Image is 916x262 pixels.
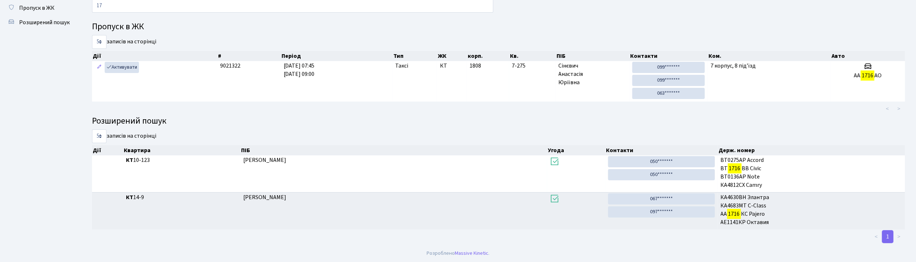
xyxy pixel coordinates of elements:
span: 10-123 [126,156,237,164]
th: Держ. номер [718,145,905,155]
th: # [217,51,280,61]
span: 9021322 [220,62,240,70]
span: КТ [440,62,464,70]
a: Розширений пошук [4,15,76,30]
th: Дії [92,51,217,61]
th: ЖК [437,51,467,61]
span: КА4630ВН Элантра КА4683МТ C-Class АА КС Pajero АЕ1141КР Октавия [721,193,902,226]
span: 7-275 [512,62,553,70]
span: ВТ0275АР Accord BT BB Civic BT0136AP Note КА4812СХ Camry [721,156,902,189]
label: записів на сторінці [92,35,156,49]
span: Таксі [395,62,408,70]
b: КТ [126,193,133,201]
span: 14-9 [126,193,237,202]
select: записів на сторінці [92,129,106,143]
h4: Розширений пошук [92,116,905,126]
th: Угода [547,145,606,155]
a: Активувати [105,62,139,73]
th: Контакти [630,51,708,61]
th: корп. [467,51,509,61]
h5: АА АО [834,72,902,79]
th: Контакти [606,145,718,155]
th: Кв. [509,51,556,61]
a: 1 [882,230,894,243]
b: КТ [126,156,133,164]
th: Ком. [708,51,831,61]
th: ПІБ [240,145,547,155]
th: Тип [393,51,437,61]
h4: Пропуск в ЖК [92,22,905,32]
a: Редагувати [95,62,104,73]
th: Авто [831,51,906,61]
label: записів на сторінці [92,129,156,143]
span: [PERSON_NAME] [243,156,286,164]
span: 7 корпус, 8 під'їзд [711,62,756,70]
span: [DATE] 07:45 [DATE] 09:00 [284,62,315,78]
span: Пропуск в ЖК [19,4,54,12]
th: Дії [92,145,123,155]
span: Розширений пошук [19,18,70,26]
span: [PERSON_NAME] [243,193,286,201]
span: 1808 [470,62,481,70]
th: Період [281,51,393,61]
mark: 1716 [727,209,741,219]
div: Розроблено . [427,249,489,257]
th: Квартира [123,145,240,155]
mark: 1716 [861,70,874,81]
select: записів на сторінці [92,35,106,49]
a: Пропуск в ЖК [4,1,76,15]
a: Massive Kinetic [455,249,488,257]
mark: 1716 [728,163,742,173]
span: Сінєвич Анастасія Юріївна [559,62,627,87]
th: ПІБ [556,51,629,61]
